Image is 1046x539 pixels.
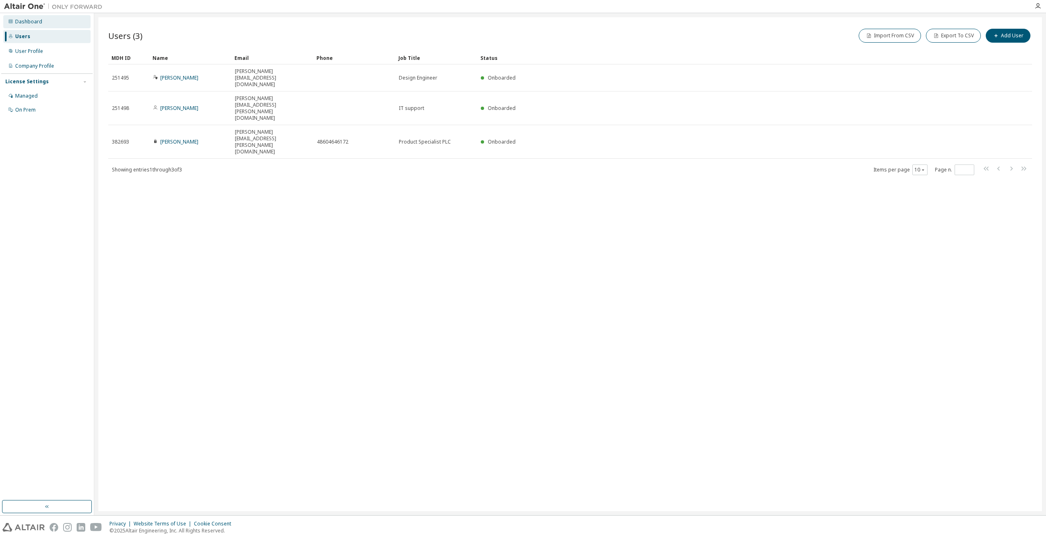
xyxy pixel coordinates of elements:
[316,51,392,64] div: Phone
[194,521,236,527] div: Cookie Consent
[160,74,198,81] a: [PERSON_NAME]
[112,75,129,81] span: 251495
[50,523,58,532] img: facebook.svg
[15,63,54,69] div: Company Profile
[914,167,925,173] button: 10
[134,521,194,527] div: Website Terms of Use
[935,164,974,175] span: Page n.
[488,138,516,145] span: Onboarded
[77,523,85,532] img: linkedin.svg
[235,68,309,88] span: [PERSON_NAME][EMAIL_ADDRESS][DOMAIN_NAME]
[108,30,143,41] span: Users (3)
[480,51,989,64] div: Status
[5,78,49,85] div: License Settings
[109,521,134,527] div: Privacy
[111,51,146,64] div: MDH ID
[399,75,437,81] span: Design Engineer
[15,107,36,113] div: On Prem
[160,105,198,112] a: [PERSON_NAME]
[398,51,474,64] div: Job Title
[15,93,38,99] div: Managed
[90,523,102,532] img: youtube.svg
[234,51,310,64] div: Email
[112,105,129,112] span: 251498
[160,138,198,145] a: [PERSON_NAME]
[986,29,1030,43] button: Add User
[152,51,228,64] div: Name
[399,139,451,145] span: Product Specialist PLC
[235,129,309,155] span: [PERSON_NAME][EMAIL_ADDRESS][PERSON_NAME][DOMAIN_NAME]
[15,33,30,40] div: Users
[488,74,516,81] span: Onboarded
[112,139,129,145] span: 382693
[317,139,348,145] span: 48604646172
[63,523,72,532] img: instagram.svg
[235,95,309,121] span: [PERSON_NAME][EMAIL_ADDRESS][PERSON_NAME][DOMAIN_NAME]
[2,523,45,532] img: altair_logo.svg
[15,18,42,25] div: Dashboard
[112,166,182,173] span: Showing entries 1 through 3 of 3
[4,2,107,11] img: Altair One
[109,527,236,534] p: © 2025 Altair Engineering, Inc. All Rights Reserved.
[15,48,43,55] div: User Profile
[488,105,516,112] span: Onboarded
[859,29,921,43] button: Import From CSV
[399,105,424,112] span: IT support
[873,164,928,175] span: Items per page
[926,29,981,43] button: Export To CSV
